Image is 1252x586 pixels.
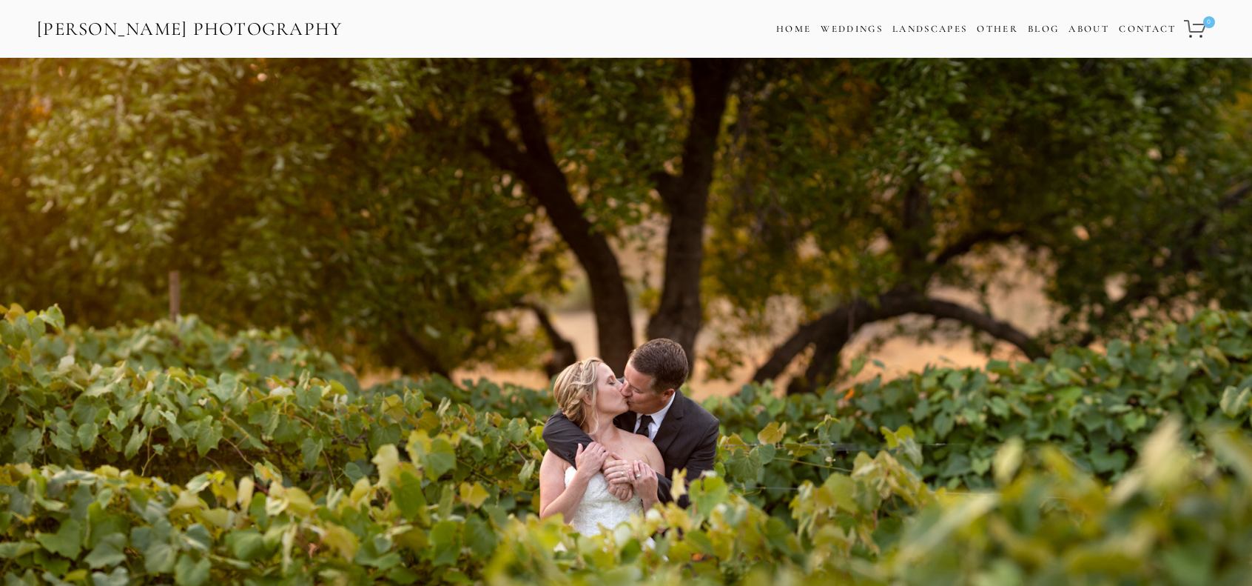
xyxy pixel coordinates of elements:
[776,19,811,40] a: Home
[36,13,344,46] a: [PERSON_NAME] Photography
[977,23,1018,35] a: Other
[1119,19,1176,40] a: Contact
[1182,11,1216,47] a: 0 items in cart
[1203,16,1215,28] span: 0
[892,23,967,35] a: Landscapes
[1028,19,1059,40] a: Blog
[1068,19,1109,40] a: About
[821,23,883,35] a: Weddings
